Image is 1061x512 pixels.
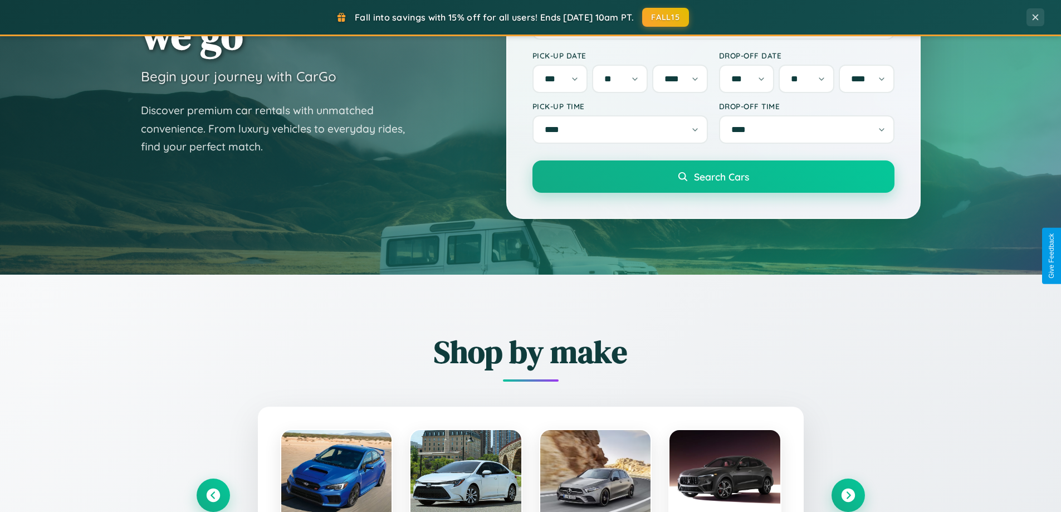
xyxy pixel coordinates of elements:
h2: Shop by make [197,330,865,373]
span: Fall into savings with 15% off for all users! Ends [DATE] 10am PT. [355,12,634,23]
p: Discover premium car rentals with unmatched convenience. From luxury vehicles to everyday rides, ... [141,101,419,156]
button: FALL15 [642,8,689,27]
label: Drop-off Time [719,101,894,111]
h3: Begin your journey with CarGo [141,68,336,85]
button: Search Cars [532,160,894,193]
label: Pick-up Date [532,51,708,60]
span: Search Cars [694,170,749,183]
label: Drop-off Date [719,51,894,60]
label: Pick-up Time [532,101,708,111]
div: Give Feedback [1048,233,1055,279]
